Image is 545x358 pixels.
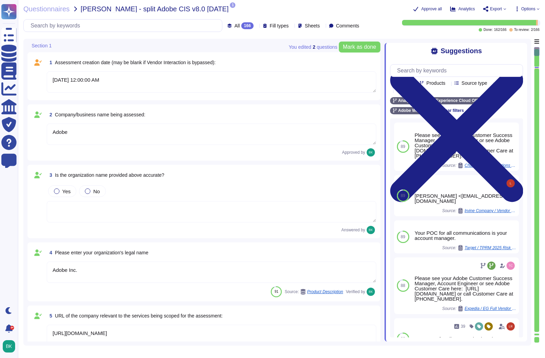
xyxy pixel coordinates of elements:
[401,235,405,239] span: 89
[336,23,359,28] span: Comments
[241,22,254,29] div: 166
[289,45,337,49] span: You edited question s
[339,42,380,53] button: Mark as done
[341,228,365,232] span: Answered by
[47,325,376,346] textarea: [URL][DOMAIN_NAME]
[47,173,52,177] span: 3
[307,290,343,294] span: Product Description
[47,124,376,145] textarea: Adobe
[23,5,70,12] span: Questionnaires
[367,226,375,234] img: user
[367,148,375,157] img: user
[401,284,405,288] span: 88
[415,336,516,347] div: Your POC for all communications is your account manager.
[234,23,240,28] span: All
[81,5,229,12] span: [PERSON_NAME] - split Adobe CIS v8.0 [DATE]
[507,322,515,331] img: user
[270,23,289,28] span: Fill types
[507,262,515,270] img: user
[394,65,523,77] input: Search by keywords
[285,289,343,295] span: Source:
[275,290,278,293] span: 91
[465,307,516,311] span: Expedia / EG Full Vendor Assessment Questionnaire v 2.0
[401,145,405,149] span: 89
[3,340,15,353] img: user
[531,28,540,32] span: 2 / 166
[401,337,405,341] span: 88
[415,276,516,301] div: Please see your Adobe Customer Success Manager, Account Engineer or see Adobe Customer Care here:...
[461,324,465,328] span: 39
[401,194,405,198] span: 89
[62,188,70,194] span: Yes
[343,44,376,50] span: Mark as done
[47,250,52,255] span: 4
[494,28,507,32] span: 162 / 166
[415,230,516,241] div: Your POC for all communications is your account manager.
[230,2,235,8] span: 1
[55,112,145,117] span: Company/business name being assessed:
[47,262,376,283] textarea: Adobe Inc.
[55,250,148,255] span: Please enter your organization's legal name
[47,71,376,93] textarea: [DATE] 12:00:00 AM
[55,60,216,65] span: Assessment creation date (may be blank if Vendor Interaction is bypassed):
[27,20,222,32] input: Search by keywords
[305,23,320,28] span: Sheets
[367,288,375,296] img: user
[483,28,493,32] span: Done:
[514,28,530,32] span: To review:
[32,43,52,48] span: Section 1
[313,45,315,49] b: 2
[421,7,442,11] span: Approve all
[93,188,100,194] span: No
[346,290,365,294] span: Verified by
[342,150,365,154] span: Approved by
[458,7,475,11] span: Analytics
[521,7,535,11] span: Options
[490,7,502,11] span: Export
[47,60,52,65] span: 1
[47,112,52,117] span: 2
[413,6,442,12] button: Approve all
[442,306,516,311] span: Source:
[47,313,52,318] span: 5
[507,179,515,187] img: user
[450,6,475,12] button: Analytics
[55,313,223,319] span: URL of the company relevant to the services being scoped for the assessment:
[442,245,516,251] span: Source:
[1,339,20,354] button: user
[10,326,14,330] div: 9+
[465,246,516,250] span: Target / TPRM 2025 Risk Profile Adobe Intake 39098506
[55,172,164,178] span: Is the organization name provided above accurate?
